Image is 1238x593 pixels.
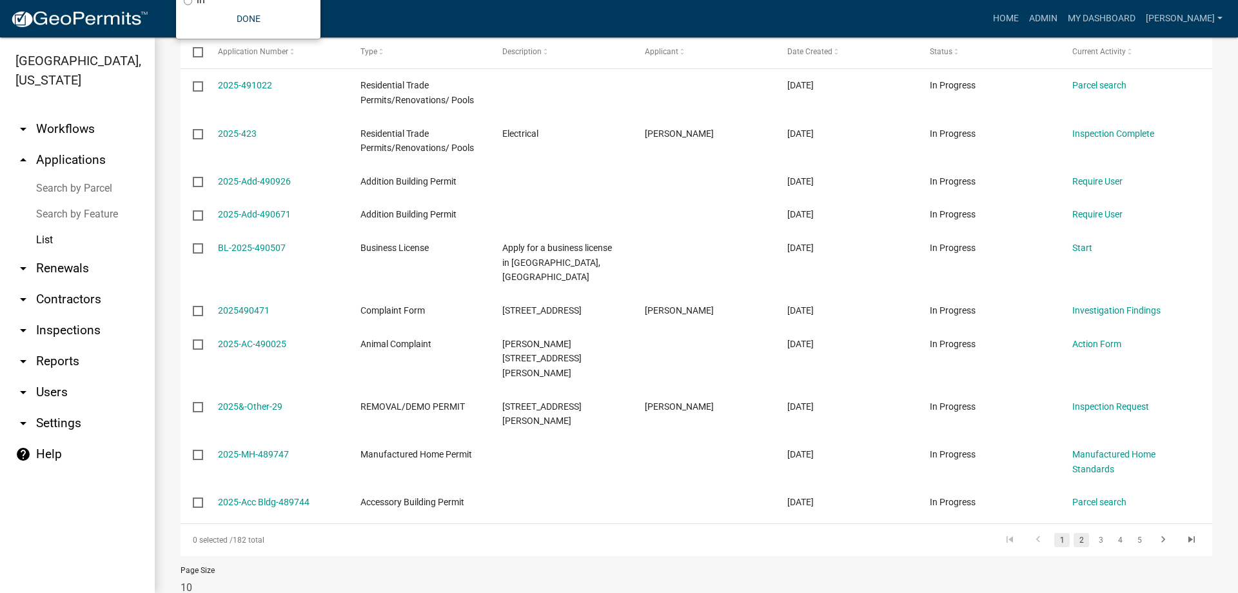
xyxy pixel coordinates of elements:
[360,243,429,253] span: Business License
[1074,533,1089,547] a: 2
[1072,339,1121,349] a: Action Form
[787,339,814,349] span: 10/08/2025
[181,37,205,68] datatable-header-cell: Select
[360,80,474,105] span: Residential Trade Permits/Renovations/ Pools
[218,497,309,507] a: 2025-Acc Bldg-489744
[930,128,976,139] span: In Progress
[502,243,612,283] span: Apply for a business license in Crawford County, GA
[1054,533,1070,547] a: 1
[360,47,377,56] span: Type
[15,121,31,137] i: arrow_drop_down
[1072,243,1092,253] a: Start
[218,449,289,459] a: 2025-MH-489747
[490,37,633,68] datatable-header-cell: Description
[787,243,814,253] span: 10/09/2025
[930,243,976,253] span: In Progress
[787,80,814,90] span: 10/10/2025
[360,176,457,186] span: Addition Building Permit
[502,47,542,56] span: Description
[1072,401,1149,412] a: Inspection Request
[930,305,976,316] span: In Progress
[502,401,582,427] span: 2556 CHARLIE REEVES RD
[787,401,814,412] span: 10/08/2025
[360,449,472,459] span: Manufactured Home Permit
[15,385,31,400] i: arrow_drop_down
[645,128,714,139] span: Amanda Cooper
[930,497,976,507] span: In Progress
[787,497,814,507] span: 10/08/2025
[1072,529,1091,551] li: page 2
[15,354,31,369] i: arrow_drop_down
[1179,533,1204,547] a: go to last page
[1072,305,1161,316] a: Investigation Findings
[787,305,814,316] span: 10/09/2025
[15,261,31,276] i: arrow_drop_down
[348,37,490,68] datatable-header-cell: Type
[218,339,286,349] a: 2025-AC-490025
[218,209,291,219] a: 2025-Add-490671
[15,292,31,307] i: arrow_drop_down
[1060,37,1203,68] datatable-header-cell: Current Activity
[1093,533,1108,547] a: 3
[218,47,288,56] span: Application Number
[218,176,291,186] a: 2025-Add-490926
[184,7,313,30] button: Done
[1024,6,1063,31] a: Admin
[787,209,814,219] span: 10/09/2025
[1072,176,1123,186] a: Require User
[645,305,714,316] span: Tammie
[988,6,1024,31] a: Home
[930,176,976,186] span: In Progress
[1063,6,1141,31] a: My Dashboard
[1112,533,1128,547] a: 4
[360,401,465,412] span: REMOVAL/DEMO PERMIT
[218,305,270,316] a: 2025490471
[1026,533,1050,547] a: go to previous page
[502,128,538,139] span: Electrical
[1132,533,1147,547] a: 5
[360,305,425,316] span: Complaint Form
[181,524,588,556] div: 182 total
[787,128,814,139] span: 10/10/2025
[218,128,257,139] a: 2025-423
[1130,529,1149,551] li: page 5
[218,401,282,412] a: 2025&-Other-29
[360,128,474,154] span: Residential Trade Permits/Renovations/ Pools
[645,47,678,56] span: Applicant
[1072,209,1123,219] a: Require User
[930,47,952,56] span: Status
[1052,529,1072,551] li: page 1
[15,152,31,168] i: arrow_drop_up
[360,497,464,507] span: Accessory Building Permit
[502,339,582,379] span: Sarah Harrelson&1004 LOWER HARTLEY BRIDGE RD
[997,533,1022,547] a: go to first page
[1091,529,1110,551] li: page 3
[930,209,976,219] span: In Progress
[645,401,714,412] span: Gary Walker
[1141,6,1228,31] a: [PERSON_NAME]
[1072,128,1154,139] a: Inspection Complete
[775,37,918,68] datatable-header-cell: Date Created
[15,447,31,462] i: help
[1151,533,1175,547] a: go to next page
[1072,497,1126,507] a: Parcel search
[502,305,582,316] span: 264 QUAIL RUN RD
[930,339,976,349] span: In Progress
[787,176,814,186] span: 10/10/2025
[787,47,832,56] span: Date Created
[930,449,976,459] span: In Progress
[633,37,775,68] datatable-header-cell: Applicant
[360,339,431,349] span: Animal Complaint
[1072,80,1126,90] a: Parcel search
[1072,47,1126,56] span: Current Activity
[205,37,348,68] datatable-header-cell: Application Number
[15,416,31,431] i: arrow_drop_down
[360,209,457,219] span: Addition Building Permit
[1072,449,1155,474] a: Manufactured Home Standards
[930,401,976,412] span: In Progress
[218,80,272,90] a: 2025-491022
[15,323,31,338] i: arrow_drop_down
[218,243,286,253] a: BL-2025-490507
[930,80,976,90] span: In Progress
[787,449,814,459] span: 10/08/2025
